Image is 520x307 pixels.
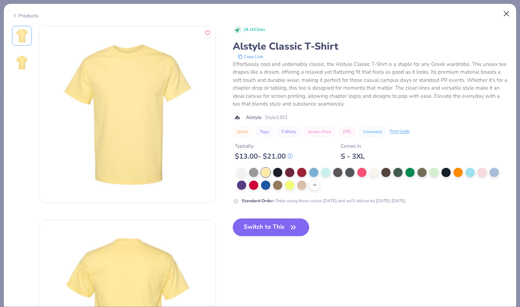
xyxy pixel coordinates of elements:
[12,12,39,19] div: Products
[242,198,406,204] div: Order using these colors [DATE] and we'll deliver by [DATE]-[DATE].
[13,54,30,71] img: Back
[313,183,316,188] span: + 6
[13,27,30,44] img: Front
[39,26,215,203] img: Front
[359,127,386,137] button: Crewneck
[265,114,288,121] span: Style 1301
[235,142,293,150] div: Typically
[341,152,365,161] div: S - 3XL
[233,60,508,108] div: Effortlessly cool and undeniably classic, the Alstyle Classic T-Shirt is a staple for any Greek w...
[233,40,508,53] div: Alstyle Classic T-Shirt
[304,127,335,137] button: Screen Print
[233,127,252,137] button: Shirts
[500,7,513,21] button: Close
[341,142,365,150] div: Comes In
[246,114,261,121] span: Alstyle
[390,129,410,135] div: Print Guide
[242,198,274,204] strong: Standard Order :
[233,115,242,120] img: brand logo
[243,27,265,33] span: 28.1K Clicks
[339,127,356,137] button: DTG
[235,152,293,161] div: $ 13.00 - $ 21.00
[277,127,300,137] button: T-Shirts
[203,28,212,38] button: Like
[256,127,273,137] button: Tops
[233,218,310,236] button: Switch to This
[236,53,265,60] button: copy to clipboard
